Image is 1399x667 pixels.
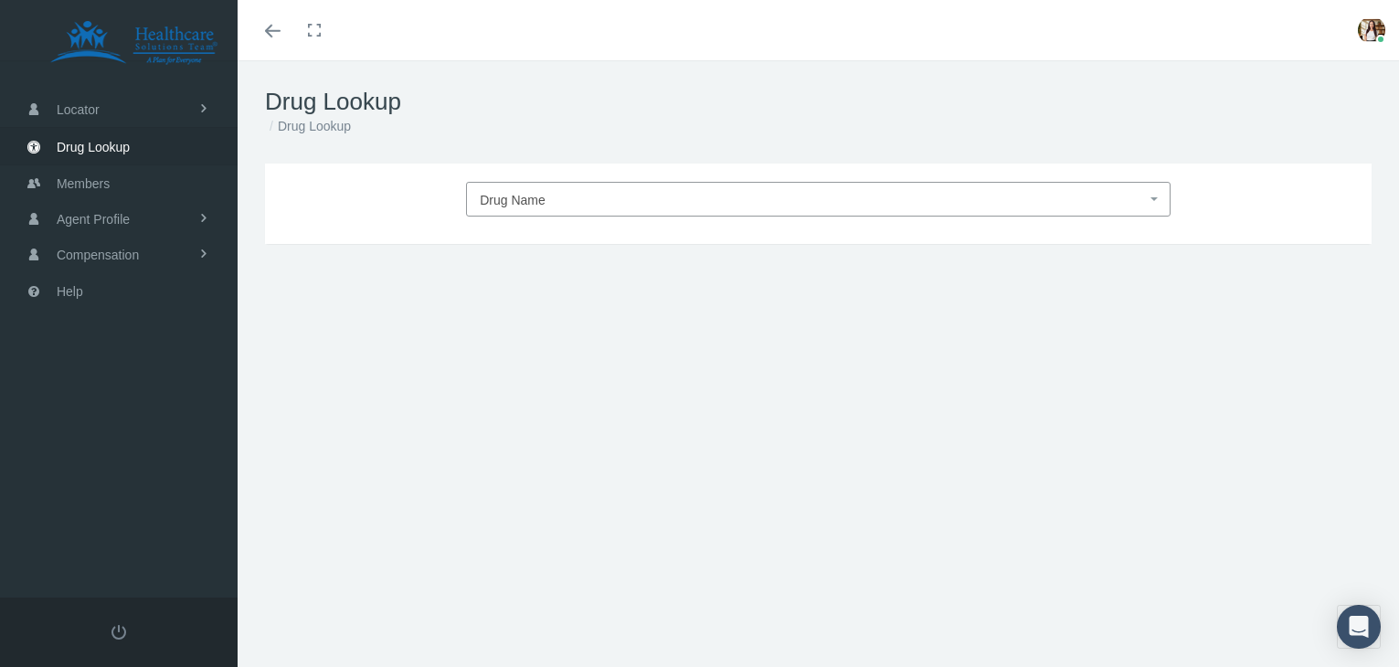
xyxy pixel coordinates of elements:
[1358,16,1385,44] img: S_Profile_Picture_11571.png
[57,92,100,127] span: Locator
[57,130,130,164] span: Drug Lookup
[265,116,351,136] li: Drug Lookup
[480,193,546,207] span: Drug Name
[1337,605,1381,649] div: Open Intercom Messenger
[265,88,1372,116] h1: Drug Lookup
[57,166,110,201] span: Members
[57,238,139,272] span: Compensation
[57,274,83,309] span: Help
[57,202,130,237] span: Agent Profile
[24,20,243,66] img: HEALTHCARE SOLUTIONS TEAM, LLC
